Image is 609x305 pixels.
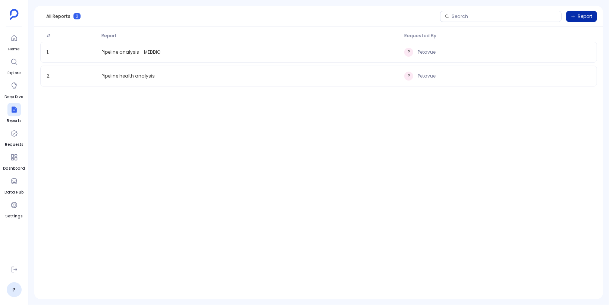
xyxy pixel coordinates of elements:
[43,33,98,39] span: #
[404,48,413,57] span: P
[7,103,21,124] a: Reports
[99,49,164,55] button: Pipeline analysis - MEDDIC
[4,174,23,195] a: Data Hub
[44,73,99,79] span: 2 .
[5,127,23,148] a: Requests
[99,73,158,79] button: Pipeline health analysis
[7,46,21,52] span: Home
[7,282,22,297] a: P
[418,73,436,79] span: Petavue
[452,13,557,19] input: Search
[5,142,23,148] span: Requests
[401,33,594,39] span: Requested By
[7,55,21,76] a: Explore
[73,13,81,19] span: 2
[418,49,436,55] span: Petavue
[102,49,161,55] span: Pipeline analysis - MEDDIC
[4,189,23,195] span: Data Hub
[102,73,155,79] span: Pipeline health analysis
[10,9,19,20] img: petavue logo
[578,13,592,19] span: Report
[404,72,413,81] span: P
[98,33,401,39] span: Report
[7,118,21,124] span: Reports
[6,198,23,219] a: Settings
[3,151,25,172] a: Dashboard
[566,11,597,22] button: Report
[46,13,70,19] span: All Reports
[6,213,23,219] span: Settings
[3,166,25,172] span: Dashboard
[44,49,99,55] span: 1 .
[7,31,21,52] a: Home
[7,70,21,76] span: Explore
[5,94,23,100] span: Deep Dive
[5,79,23,100] a: Deep Dive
